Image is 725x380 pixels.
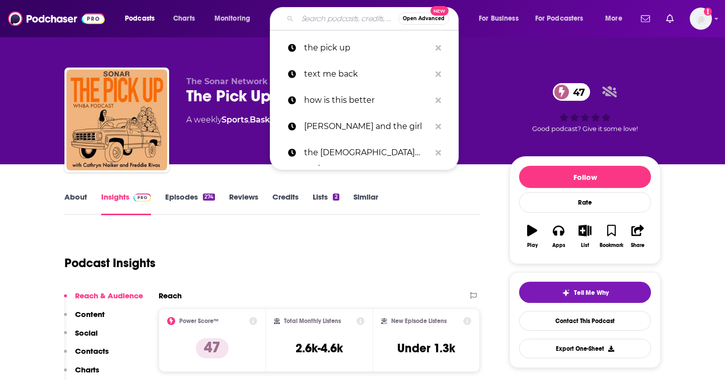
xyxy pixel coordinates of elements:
span: Open Advanced [403,16,445,21]
button: Social [64,328,98,347]
h2: Total Monthly Listens [284,318,341,325]
svg: Add a profile image [704,8,712,16]
a: the pick up [270,35,459,61]
span: New [430,6,449,16]
p: Contacts [75,346,109,356]
p: Charts [75,365,99,374]
a: Contact This Podcast [519,311,651,331]
a: text me back [270,61,459,87]
p: 47 [196,338,229,358]
span: 47 [563,83,590,101]
span: Logged in as heidiv [690,8,712,30]
a: Similar [353,192,378,215]
button: Apps [545,218,571,255]
div: Search podcasts, credits, & more... [279,7,468,30]
div: A weekly podcast [186,114,377,126]
a: the [DEMOGRAPHIC_DATA] pod [270,140,459,166]
span: The Sonar Network [186,77,268,86]
span: Tell Me Why [574,289,609,297]
p: text me back [304,61,430,87]
a: [PERSON_NAME] and the girl [270,113,459,140]
button: Play [519,218,545,255]
span: More [605,12,622,26]
a: how is this better [270,87,459,113]
a: InsightsPodchaser Pro [101,192,151,215]
p: how is this better [304,87,430,113]
button: Bookmark [598,218,624,255]
p: Content [75,309,105,319]
h3: Under 1.3k [397,341,455,356]
h1: Podcast Insights [64,256,156,271]
h2: Reach [159,291,182,300]
button: List [572,218,598,255]
a: About [64,192,87,215]
a: Episodes274 [165,192,215,215]
div: Rate [519,192,651,213]
div: 274 [203,194,215,201]
a: Reviews [229,192,258,215]
img: Podchaser - Follow, Share and Rate Podcasts [8,9,105,28]
p: the god pod [304,140,430,166]
div: 47Good podcast? Give it some love! [510,77,661,139]
img: The Pick Up - A WNBA Podcast [66,70,167,170]
button: open menu [529,11,598,27]
button: open menu [472,11,531,27]
input: Search podcasts, credits, & more... [298,11,398,27]
span: Charts [173,12,195,26]
span: For Podcasters [535,12,584,26]
span: Monitoring [214,12,250,26]
span: , [248,115,250,124]
p: Social [75,328,98,338]
div: 2 [333,194,339,201]
div: Share [631,242,644,248]
h2: New Episode Listens [391,318,447,325]
button: open menu [118,11,168,27]
img: User Profile [690,8,712,30]
button: Export One-Sheet [519,339,651,358]
h2: Power Score™ [179,318,219,325]
a: Lists2 [313,192,339,215]
div: Apps [552,242,565,248]
button: Content [64,309,105,328]
div: List [581,242,589,248]
a: Show notifications dropdown [637,10,654,27]
p: the pick up [304,35,430,61]
span: Podcasts [125,12,155,26]
button: Follow [519,166,651,188]
div: Play [527,242,538,248]
button: open menu [207,11,263,27]
a: Sports [222,115,248,124]
button: Open AdvancedNew [398,13,449,25]
img: Podchaser Pro [133,194,151,202]
a: Charts [167,11,201,27]
span: Good podcast? Give it some love! [532,125,638,133]
a: 47 [553,83,590,101]
button: Contacts [64,346,109,365]
button: Reach & Audience [64,291,143,309]
button: Show profile menu [690,8,712,30]
button: open menu [598,11,635,27]
a: Credits [272,192,299,215]
h3: 2.6k-4.6k [296,341,343,356]
a: Show notifications dropdown [662,10,678,27]
p: Reach & Audience [75,291,143,300]
button: tell me why sparkleTell Me Why [519,282,651,303]
button: Share [625,218,651,255]
p: keith and the girl [304,113,430,140]
div: Bookmark [600,242,623,248]
a: Basketball [250,115,294,124]
span: For Business [479,12,519,26]
img: tell me why sparkle [562,289,570,297]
